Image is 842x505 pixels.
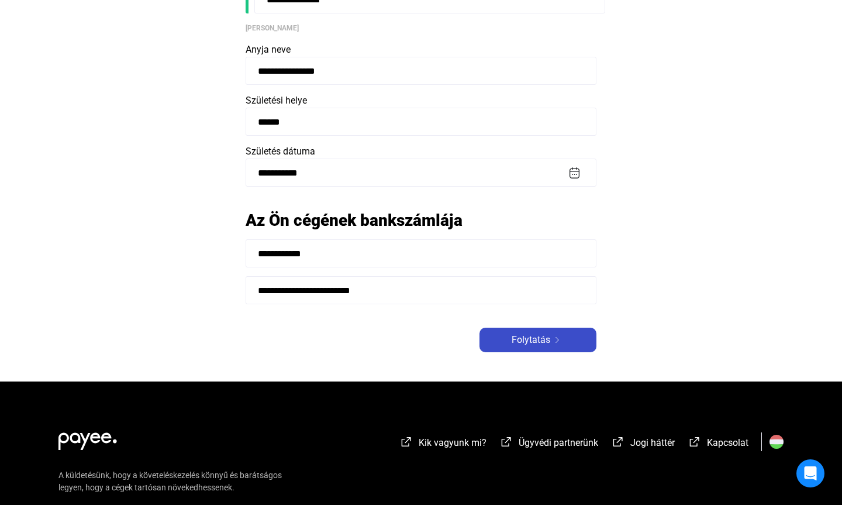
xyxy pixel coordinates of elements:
[58,426,117,450] img: white-payee-white-dot.svg
[246,44,291,55] span: Anyja neve
[630,437,675,448] span: Jogi háttér
[611,436,625,448] img: external-link-white
[550,337,564,343] img: arrow-right-white
[246,95,307,106] span: Születési helye
[769,435,784,449] img: HU.svg
[568,167,581,179] img: calendar
[499,439,598,450] a: external-link-whiteÜgyvédi partnerünk
[479,328,596,352] button: Folytatásarrow-right-white
[567,166,582,180] button: calendar
[246,22,596,34] div: [PERSON_NAME]
[796,459,824,487] div: Open Intercom Messenger
[688,439,748,450] a: external-link-whiteKapcsolat
[499,436,513,448] img: external-link-white
[246,210,596,231] h2: Az Ön cégének bankszámlája
[611,439,675,450] a: external-link-whiteJogi háttér
[519,437,598,448] span: Ügyvédi partnerünk
[707,437,748,448] span: Kapcsolat
[246,146,315,157] span: Születés dátuma
[399,436,413,448] img: external-link-white
[399,439,486,450] a: external-link-whiteKik vagyunk mi?
[688,436,702,448] img: external-link-white
[512,333,550,347] span: Folytatás
[419,437,486,448] span: Kik vagyunk mi?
